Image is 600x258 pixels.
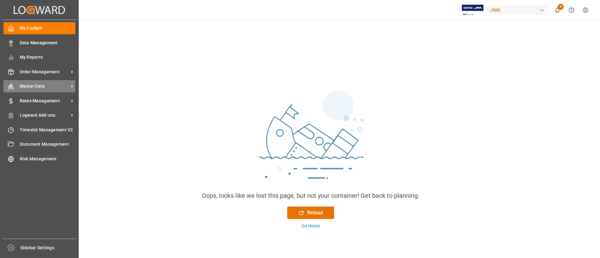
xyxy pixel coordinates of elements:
[217,87,404,191] img: sinking_ship.png
[3,37,75,49] a: Data Management
[287,223,334,229] button: Go Home
[298,209,323,217] div: Reload
[20,127,76,133] span: Timeslot Management V2
[564,3,578,17] button: Help Center
[20,112,69,119] span: Logward Add-ons
[302,223,320,229] div: Go Home
[20,245,76,251] span: Sidebar Settings
[3,22,75,34] a: My Cockpit
[3,138,75,150] a: Document Management
[488,4,550,16] button: JIMS
[462,5,483,16] img: Exertis%20JAM%20-%20Email%20Logo.jpg_1722504956.jpg
[20,83,69,90] span: Master Data
[3,124,75,136] a: Timeslot Management V2
[20,141,76,148] span: Document Management
[20,156,76,162] span: Risk Management
[20,98,69,104] span: Rates Management
[3,51,75,63] a: My Reports
[3,153,75,165] a: Risk Management
[20,69,69,75] span: Order Management
[550,3,564,17] button: show 4 new notifications
[20,54,76,61] span: My Reports
[20,40,76,46] span: Data Management
[488,6,548,15] div: JIMS
[287,207,334,219] button: Reload
[202,191,419,200] div: Oops, looks like we lost this page, but not your container! Get back to planning.
[20,25,76,32] span: My Cockpit
[557,4,564,10] span: 4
